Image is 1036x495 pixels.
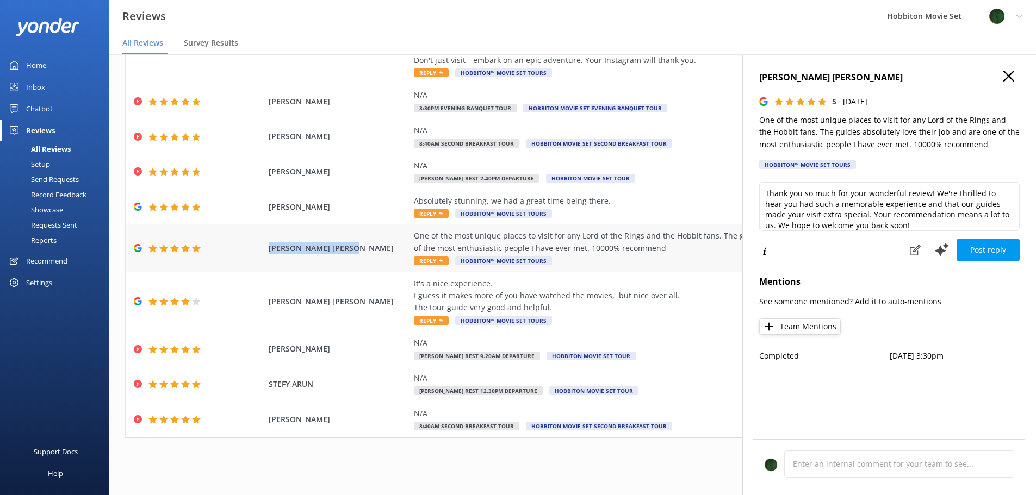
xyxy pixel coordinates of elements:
div: Send Requests [7,172,79,187]
div: Hobbiton™ Movie Set Tours [759,160,856,169]
p: One of the most unique places to visit for any Lord of the Rings and the Hobbit fans. The guides ... [759,114,1020,151]
span: Hobbiton Movie Set Tour [546,174,635,183]
span: 5 [832,96,836,106]
div: N/A [414,89,909,101]
span: Hobbiton Movie Set Evening Banquet Tour [523,104,667,112]
div: Home [26,54,46,76]
div: Record Feedback [7,187,86,202]
span: Hobbiton Movie Set Tour [547,352,636,360]
div: N/A [414,408,909,419]
div: Chatbot [26,98,53,120]
span: [PERSON_NAME] Rest 12.30pm Departure [414,386,543,395]
span: Hobbiton Movie Set Second Breakfast Tour [526,139,672,148]
div: Inbox [26,76,45,98]
div: Settings [26,272,52,293]
div: Absolutely stunning, we had a great time being there. [414,195,909,207]
a: Send Requests [7,172,109,187]
img: 34-1625720359.png [989,8,1005,24]
h4: [PERSON_NAME] [PERSON_NAME] [759,71,1020,85]
span: [PERSON_NAME] Rest 2.40pm Departure [414,174,539,183]
div: Reviews [26,120,55,141]
span: Hobbiton™ Movie Set Tours [455,256,552,265]
a: Setup [7,156,109,172]
div: Showcase [7,202,63,217]
p: [DATE] 3:30pm [890,350,1020,362]
span: [PERSON_NAME] [PERSON_NAME] [269,296,409,308]
textarea: Thank you so much for your wonderful review! We're thrilled to hear you had such a memorable expe... [759,182,1020,231]
span: Reply [414,68,449,77]
div: It's a nice experience. I guess it makes more of you have watched the movies, but nice over all. ... [414,278,909,314]
button: Post reply [957,239,1020,261]
a: All Reviews [7,141,109,156]
span: [PERSON_NAME] [PERSON_NAME] [269,242,409,254]
span: Reply [414,209,449,218]
div: Reports [7,233,57,248]
div: Support Docs [34,441,78,462]
span: [PERSON_NAME] [269,343,409,355]
span: [PERSON_NAME] [269,201,409,213]
div: N/A [414,337,909,349]
a: Reports [7,233,109,248]
span: [PERSON_NAME] [269,166,409,178]
span: 3:30pm Evening Banquet Tour [414,104,517,112]
img: 34-1625720359.png [764,458,778,472]
span: Reply [414,256,449,265]
div: N/A [414,160,909,172]
div: Requests Sent [7,217,77,233]
h4: Mentions [759,275,1020,289]
span: Hobbiton™ Movie Set Tours [455,68,552,77]
div: Help [48,462,63,484]
span: Hobbiton Movie Set Second Breakfast Tour [526,422,672,430]
a: Requests Sent [7,217,109,233]
span: STEFY ARUN [269,378,409,390]
span: Hobbiton™ Movie Set Tours [455,209,552,218]
button: Close [1003,71,1014,83]
span: [PERSON_NAME] [269,413,409,425]
a: Showcase [7,202,109,217]
p: Completed [759,350,890,362]
span: Survey Results [184,37,238,48]
div: All Reviews [7,141,71,156]
div: Recommend [26,250,67,272]
img: yonder-white-logo.png [16,18,79,36]
span: 8:40am Second Breakfast Tour [414,422,519,430]
span: 8:40am Second Breakfast Tour [414,139,519,148]
span: Hobbiton Movie Set Tour [549,386,638,395]
span: [PERSON_NAME] [269,96,409,108]
div: N/A [414,372,909,384]
div: One of the most unique places to visit for any Lord of the Rings and the Hobbit fans. The guides ... [414,230,909,254]
h3: Reviews [122,8,166,25]
span: Hobbiton™ Movie Set Tours [455,316,552,325]
p: See someone mentioned? Add it to auto-mentions [759,296,1020,308]
div: N/A [414,124,909,136]
a: Record Feedback [7,187,109,202]
span: Reply [414,316,449,325]
p: [DATE] [843,96,867,108]
span: [PERSON_NAME] Rest 9.20am Departure [414,352,540,360]
span: [PERSON_NAME] [269,130,409,142]
span: All Reviews [122,37,163,48]
div: Setup [7,156,50,172]
button: Team Mentions [759,318,841,335]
